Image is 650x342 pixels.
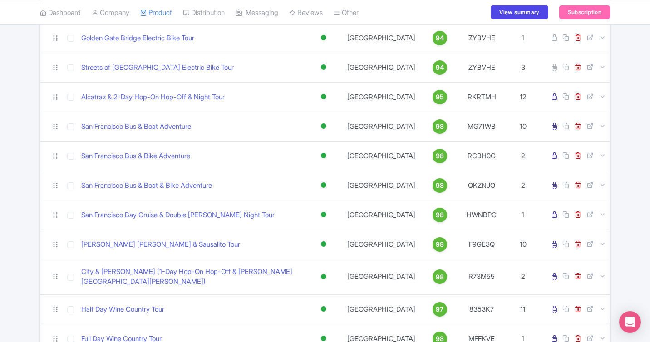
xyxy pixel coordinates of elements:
[319,149,328,162] div: Active
[436,63,444,73] span: 94
[81,267,302,287] a: City & [PERSON_NAME] (1-Day Hop-On Hop-Off & [PERSON_NAME][GEOGRAPHIC_DATA][PERSON_NAME])
[81,92,225,103] a: Alcatraz & 2-Day Hop-On Hop-Off & Night Tour
[520,240,527,249] span: 10
[459,259,505,294] td: R73M55
[424,178,455,193] a: 98
[436,181,444,191] span: 98
[319,238,328,251] div: Active
[81,33,194,44] a: Golden Gate Bridge Electric Bike Tour
[319,270,328,283] div: Active
[520,305,526,313] span: 11
[424,237,455,252] a: 98
[521,151,525,160] span: 2
[319,120,328,133] div: Active
[436,304,443,314] span: 97
[342,112,421,141] td: [GEOGRAPHIC_DATA]
[459,23,505,53] td: ZYBVHE
[81,304,164,315] a: Half Day Wine Country Tour
[521,63,525,72] span: 3
[424,269,455,284] a: 98
[436,210,444,220] span: 98
[424,208,455,222] a: 98
[459,112,505,141] td: MG71WB
[424,90,455,104] a: 95
[521,272,525,281] span: 2
[521,181,525,190] span: 2
[436,272,444,282] span: 98
[436,151,444,161] span: 98
[342,141,421,171] td: [GEOGRAPHIC_DATA]
[319,208,328,221] div: Active
[436,33,444,43] span: 94
[81,63,234,73] a: Streets of [GEOGRAPHIC_DATA] Electric Bike Tour
[424,31,455,45] a: 94
[459,230,505,259] td: F9GE3Q
[619,311,641,333] div: Open Intercom Messenger
[319,61,328,74] div: Active
[342,294,421,324] td: [GEOGRAPHIC_DATA]
[424,149,455,163] a: 98
[424,119,455,134] a: 98
[81,210,275,220] a: San Francisco Bay Cruise & Double [PERSON_NAME] Night Tour
[81,239,240,250] a: [PERSON_NAME] [PERSON_NAME] & Sausalito Tour
[520,93,527,101] span: 12
[459,53,505,82] td: ZYBVHE
[436,92,444,102] span: 95
[459,200,505,230] td: HWNBPC
[522,210,524,219] span: 1
[319,90,328,103] div: Active
[459,141,505,171] td: RCBH0G
[459,294,505,324] td: 8353K7
[459,171,505,200] td: QKZNJO
[319,179,328,192] div: Active
[520,122,527,131] span: 10
[522,34,524,42] span: 1
[559,5,610,19] a: Subscription
[342,82,421,112] td: [GEOGRAPHIC_DATA]
[342,230,421,259] td: [GEOGRAPHIC_DATA]
[459,82,505,112] td: RKRTMH
[424,302,455,317] a: 97
[319,303,328,316] div: Active
[424,60,455,75] a: 94
[342,259,421,294] td: [GEOGRAPHIC_DATA]
[81,122,191,132] a: San Francisco Bus & Boat Adventure
[342,23,421,53] td: [GEOGRAPHIC_DATA]
[436,239,444,249] span: 98
[81,151,190,161] a: San Francisco Bus & Bike Adventure
[491,5,548,19] a: View summary
[319,31,328,44] div: Active
[342,200,421,230] td: [GEOGRAPHIC_DATA]
[81,181,212,191] a: San Francisco Bus & Boat & Bike Adventure
[342,171,421,200] td: [GEOGRAPHIC_DATA]
[436,122,444,132] span: 98
[342,53,421,82] td: [GEOGRAPHIC_DATA]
